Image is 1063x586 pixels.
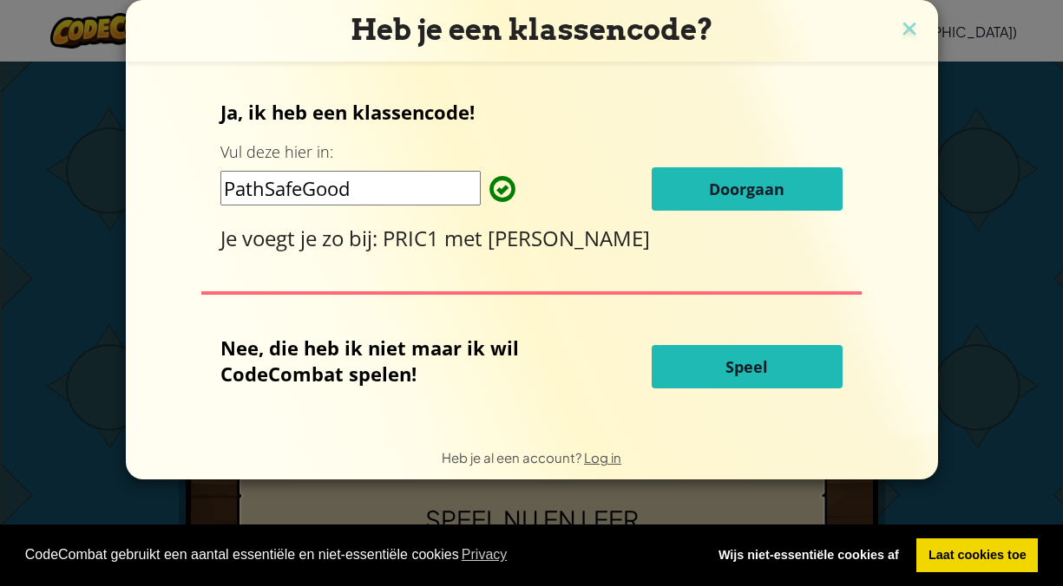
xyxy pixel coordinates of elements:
[444,224,488,252] span: met
[25,542,693,568] span: CodeCombat gebruikt een aantal essentiële en niet-essentiële cookies
[652,167,843,211] button: Doorgaan
[898,17,921,43] img: close icon
[220,141,333,163] label: Vul deze hier in:
[220,99,843,125] p: Ja, ik heb een klassencode!
[459,542,510,568] a: learn more about cookies
[652,345,843,388] button: Speel
[488,224,650,252] span: [PERSON_NAME]
[351,12,713,47] span: Heb je een klassencode?
[383,224,444,252] span: PRIC1
[220,224,383,252] span: Je voegt je zo bij:
[220,335,565,387] p: Nee, die heb ik niet maar ik wil CodeCombat spelen!
[725,356,768,377] span: Speel
[709,179,784,199] span: Doorgaan
[706,538,910,573] a: deny cookies
[916,538,1038,573] a: allow cookies
[584,449,621,466] a: Log in
[442,449,584,466] span: Heb je al een account?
